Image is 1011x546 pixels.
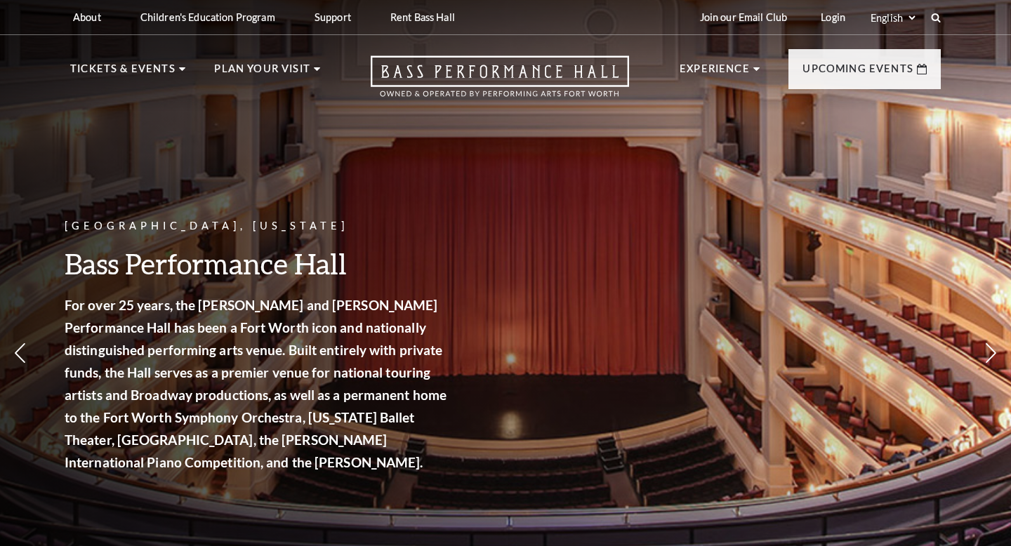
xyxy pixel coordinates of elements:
select: Select: [868,11,918,25]
strong: For over 25 years, the [PERSON_NAME] and [PERSON_NAME] Performance Hall has been a Fort Worth ico... [65,297,447,470]
h3: Bass Performance Hall [65,246,451,281]
p: Children's Education Program [140,11,275,23]
p: Upcoming Events [802,60,913,86]
p: Support [315,11,351,23]
p: [GEOGRAPHIC_DATA], [US_STATE] [65,218,451,235]
p: About [73,11,101,23]
p: Plan Your Visit [214,60,310,86]
p: Tickets & Events [70,60,176,86]
p: Rent Bass Hall [390,11,455,23]
p: Experience [680,60,750,86]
